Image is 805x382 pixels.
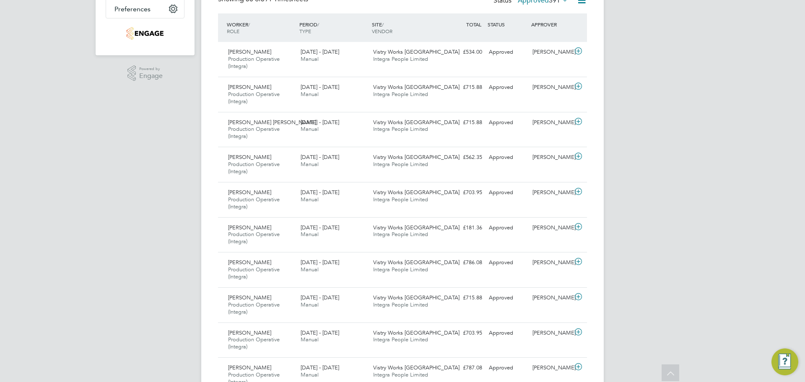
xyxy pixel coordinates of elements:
[442,256,486,270] div: £786.08
[372,28,392,34] span: VENDOR
[529,291,573,305] div: [PERSON_NAME]
[225,17,297,39] div: WORKER
[127,65,163,81] a: Powered byEngage
[373,189,460,196] span: Vistry Works [GEOGRAPHIC_DATA]
[442,186,486,200] div: £703.95
[373,301,428,308] span: Integra People Limited
[301,224,339,231] span: [DATE] - [DATE]
[370,17,442,39] div: SITE
[114,5,151,13] span: Preferences
[373,161,428,168] span: Integra People Limited
[301,55,319,62] span: Manual
[373,266,428,273] span: Integra People Limited
[297,17,370,39] div: PERIOD
[529,116,573,130] div: [PERSON_NAME]
[301,364,339,371] span: [DATE] - [DATE]
[529,221,573,235] div: [PERSON_NAME]
[442,291,486,305] div: £715.88
[373,224,460,231] span: Vistry Works [GEOGRAPHIC_DATA]
[228,189,271,196] span: [PERSON_NAME]
[529,186,573,200] div: [PERSON_NAME]
[228,48,271,55] span: [PERSON_NAME]
[486,256,529,270] div: Approved
[228,196,280,210] span: Production Operative (Integra)
[486,221,529,235] div: Approved
[382,21,384,28] span: /
[317,21,319,28] span: /
[486,116,529,130] div: Approved
[442,81,486,94] div: £715.88
[301,125,319,133] span: Manual
[301,91,319,98] span: Manual
[529,151,573,164] div: [PERSON_NAME]
[248,21,250,28] span: /
[486,81,529,94] div: Approved
[228,364,271,371] span: [PERSON_NAME]
[373,259,460,266] span: Vistry Works [GEOGRAPHIC_DATA]
[373,119,460,126] span: Vistry Works [GEOGRAPHIC_DATA]
[228,301,280,315] span: Production Operative (Integra)
[373,294,460,301] span: Vistry Works [GEOGRAPHIC_DATA]
[486,326,529,340] div: Approved
[301,371,319,378] span: Manual
[373,48,460,55] span: Vistry Works [GEOGRAPHIC_DATA]
[442,151,486,164] div: £562.35
[442,326,486,340] div: £703.95
[301,189,339,196] span: [DATE] - [DATE]
[301,329,339,336] span: [DATE] - [DATE]
[486,361,529,375] div: Approved
[529,326,573,340] div: [PERSON_NAME]
[373,231,428,238] span: Integra People Limited
[228,153,271,161] span: [PERSON_NAME]
[301,294,339,301] span: [DATE] - [DATE]
[228,119,316,126] span: [PERSON_NAME] [PERSON_NAME]
[301,259,339,266] span: [DATE] - [DATE]
[373,153,460,161] span: Vistry Works [GEOGRAPHIC_DATA]
[442,45,486,59] div: £534.00
[228,83,271,91] span: [PERSON_NAME]
[442,361,486,375] div: £787.08
[228,329,271,336] span: [PERSON_NAME]
[529,81,573,94] div: [PERSON_NAME]
[373,125,428,133] span: Integra People Limited
[373,329,460,336] span: Vistry Works [GEOGRAPHIC_DATA]
[228,266,280,280] span: Production Operative (Integra)
[301,48,339,55] span: [DATE] - [DATE]
[301,301,319,308] span: Manual
[442,221,486,235] div: £181.36
[771,348,798,375] button: Engage Resource Center
[228,91,280,105] span: Production Operative (Integra)
[529,361,573,375] div: [PERSON_NAME]
[228,231,280,245] span: Production Operative (Integra)
[373,371,428,378] span: Integra People Limited
[301,266,319,273] span: Manual
[228,294,271,301] span: [PERSON_NAME]
[106,27,184,40] a: Go to home page
[299,28,311,34] span: TYPE
[228,224,271,231] span: [PERSON_NAME]
[529,45,573,59] div: [PERSON_NAME]
[126,27,164,40] img: integrapeople-logo-retina.png
[373,83,460,91] span: Vistry Works [GEOGRAPHIC_DATA]
[301,336,319,343] span: Manual
[301,119,339,126] span: [DATE] - [DATE]
[228,55,280,70] span: Production Operative (Integra)
[139,65,163,73] span: Powered by
[301,231,319,238] span: Manual
[373,55,428,62] span: Integra People Limited
[486,291,529,305] div: Approved
[373,196,428,203] span: Integra People Limited
[227,28,239,34] span: ROLE
[529,17,573,32] div: APPROVER
[466,21,481,28] span: TOTAL
[301,196,319,203] span: Manual
[529,256,573,270] div: [PERSON_NAME]
[486,151,529,164] div: Approved
[228,161,280,175] span: Production Operative (Integra)
[442,116,486,130] div: £715.88
[301,153,339,161] span: [DATE] - [DATE]
[301,83,339,91] span: [DATE] - [DATE]
[373,336,428,343] span: Integra People Limited
[486,17,529,32] div: STATUS
[373,364,460,371] span: Vistry Works [GEOGRAPHIC_DATA]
